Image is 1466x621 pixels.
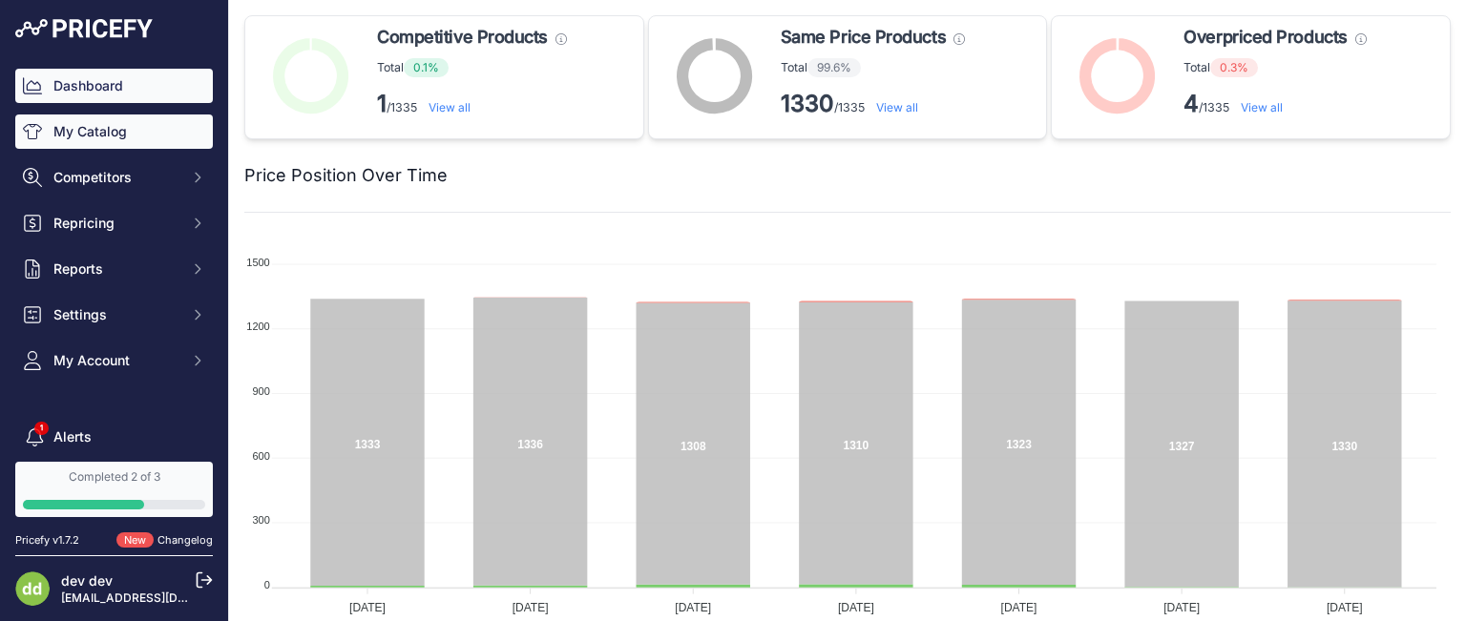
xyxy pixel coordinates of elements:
[15,462,213,517] a: Completed 2 of 3
[15,532,79,549] div: Pricefy v1.7.2
[15,343,213,378] button: My Account
[349,601,386,614] tspan: [DATE]
[157,533,213,547] a: Changelog
[116,532,154,549] span: New
[1327,601,1363,614] tspan: [DATE]
[244,162,448,189] h2: Price Position Over Time
[675,601,711,614] tspan: [DATE]
[53,259,178,279] span: Reports
[53,168,178,187] span: Competitors
[377,89,567,119] p: /1335
[429,100,471,114] a: View all
[377,58,567,77] p: Total
[15,298,213,332] button: Settings
[53,305,178,324] span: Settings
[807,58,861,77] span: 99.6%
[404,58,449,77] span: 0.1%
[15,19,153,38] img: Pricefy Logo
[246,321,269,332] tspan: 1200
[252,385,269,397] tspan: 900
[15,69,213,527] nav: Sidebar
[377,90,387,117] strong: 1
[1001,601,1037,614] tspan: [DATE]
[1163,601,1200,614] tspan: [DATE]
[15,206,213,240] button: Repricing
[1183,90,1199,117] strong: 4
[513,601,549,614] tspan: [DATE]
[23,469,205,485] div: Completed 2 of 3
[1183,89,1366,119] p: /1335
[781,24,946,51] span: Same Price Products
[15,160,213,195] button: Competitors
[781,89,965,119] p: /1335
[377,24,548,51] span: Competitive Products
[61,590,261,605] a: [EMAIL_ADDRESS][DOMAIN_NAME]
[876,100,918,114] a: View all
[838,601,874,614] tspan: [DATE]
[61,572,113,589] a: dev dev
[1183,24,1347,51] span: Overpriced Products
[1241,100,1283,114] a: View all
[53,351,178,370] span: My Account
[1210,58,1258,77] span: 0.3%
[781,58,965,77] p: Total
[1183,58,1366,77] p: Total
[53,214,178,233] span: Repricing
[15,252,213,286] button: Reports
[781,90,834,117] strong: 1330
[252,514,269,526] tspan: 300
[15,69,213,103] a: Dashboard
[15,420,213,454] a: Alerts
[252,450,269,462] tspan: 600
[15,114,213,149] a: My Catalog
[246,257,269,268] tspan: 1500
[264,579,270,590] tspan: 0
